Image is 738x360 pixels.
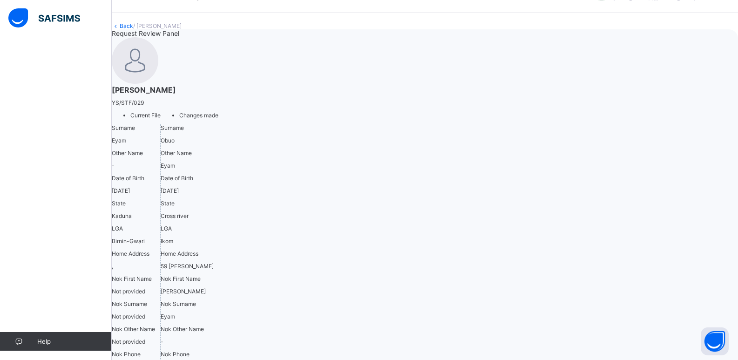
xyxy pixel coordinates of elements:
[112,326,160,333] p: Nok Other Name
[161,313,255,320] div: Eyam
[161,275,255,282] p: Nok First Name
[8,8,80,28] img: safsims
[161,326,255,333] p: Nok Other Name
[161,263,255,270] div: 59 [PERSON_NAME]
[161,238,255,245] div: Ikom
[112,29,179,37] span: Request Review Panel
[161,200,255,219] div: State
[161,175,255,194] div: Date of Birth
[112,300,160,320] div: Nok Surname
[112,212,160,219] div: Kaduna
[161,225,255,232] p: LGA
[161,175,255,182] p: Date of Birth
[112,175,160,194] div: Date of Birth
[161,187,255,194] div: [DATE]
[161,149,255,169] div: Other Name
[161,326,255,345] div: Nok Other Name
[120,22,133,29] a: Back
[112,238,160,245] div: Birnin-Gwari
[161,250,255,270] div: Home Address
[161,351,255,358] p: Nok Phone
[112,275,160,282] p: Nok First Name
[112,288,160,295] div: Not provided
[112,351,160,358] p: Nok Phone
[161,288,255,295] div: [PERSON_NAME]
[112,250,160,270] div: Home Address
[161,338,255,345] div: -
[161,300,255,320] div: Nok Surname
[112,300,160,307] p: Nok Surname
[112,275,160,295] div: Nok First Name
[112,250,160,257] p: Home Address
[701,327,729,355] button: Open asap
[112,313,160,320] div: Not provided
[112,124,160,131] p: Surname
[112,263,160,270] div: ,
[161,275,255,295] div: Nok First Name
[161,124,255,144] div: Surname
[112,225,160,245] div: LGA
[133,22,182,29] span: / [PERSON_NAME]
[112,149,160,156] p: Other Name
[161,212,255,219] div: Cross river
[161,137,255,144] div: Obuo
[37,338,111,345] span: Help
[112,124,160,144] div: Surname
[130,112,161,119] span: Current File
[112,200,160,219] div: State
[112,175,160,182] p: Date of Birth
[161,149,255,156] p: Other Name
[161,200,255,207] p: State
[112,338,160,345] div: Not provided
[112,85,738,95] span: [PERSON_NAME]
[112,99,144,106] span: YS/STF/029
[112,326,160,345] div: Nok Other Name
[112,137,160,144] div: Eyam
[112,187,160,194] div: [DATE]
[161,250,255,257] p: Home Address
[112,200,160,207] p: State
[179,112,218,119] span: Changes made
[112,149,160,169] div: Other Name
[161,124,255,131] p: Surname
[112,162,160,169] div: -
[161,300,255,307] p: Nok Surname
[161,162,255,169] div: Eyam
[161,225,255,245] div: LGA
[112,225,160,232] p: LGA
[112,37,158,84] img: default.svg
